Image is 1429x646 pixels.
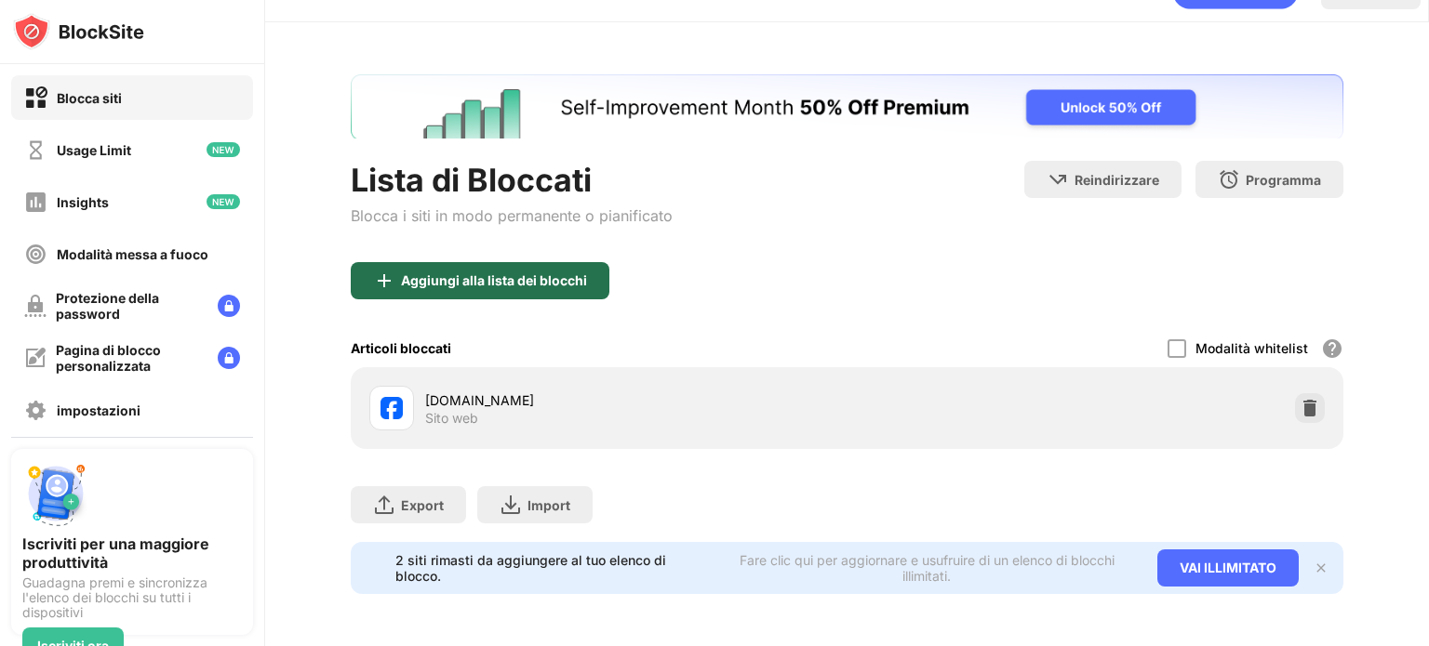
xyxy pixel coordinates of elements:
[13,13,144,50] img: logo-blocksite.svg
[425,390,847,410] div: [DOMAIN_NAME]
[1195,340,1308,356] div: Modalità whitelist
[24,399,47,422] img: settings-off.svg
[56,342,203,374] div: Pagina di blocco personalizzata
[57,402,140,418] div: impostazioni
[24,191,47,214] img: insights-off.svg
[24,86,47,110] img: block-on.svg
[351,340,451,356] div: Articoli bloccati
[1314,560,1329,575] img: x-button.svg
[56,290,203,322] div: Protezione della password
[528,497,570,513] div: Import
[207,194,240,209] img: new-icon.svg
[218,347,240,369] img: lock-menu.svg
[57,142,131,158] div: Usage Limit
[351,161,673,199] div: Lista di Bloccati
[24,138,47,162] img: time-usage-off.svg
[57,246,208,262] div: Modalità messa a fuoco
[1075,172,1159,188] div: Reindirizzare
[351,206,673,225] div: Blocca i siti in modo permanente o pianificato
[24,295,47,317] img: password-protection-off.svg
[22,534,242,572] div: Iscriviti per una maggiore produttività
[1246,172,1321,188] div: Programma
[22,575,242,620] div: Guadagna premi e sincronizza l'elenco dei blocchi su tutti i dispositivi
[57,90,122,106] div: Blocca siti
[401,497,444,513] div: Export
[24,243,47,266] img: focus-off.svg
[207,142,240,157] img: new-icon.svg
[24,347,47,369] img: customize-block-page-off.svg
[718,552,1134,584] div: Fare clic qui per aggiornare e usufruire di un elenco di blocchi illimitati.
[22,460,89,527] img: push-signup.svg
[1157,549,1299,587] div: VAI ILLIMITATO
[57,194,109,210] div: Insights
[351,74,1343,138] iframe: Banner
[218,295,240,317] img: lock-menu.svg
[381,397,403,419] img: favicons
[395,552,707,584] div: 2 siti rimasti da aggiungere al tuo elenco di blocco.
[401,273,587,288] div: Aggiungi alla lista dei blocchi
[425,410,478,427] div: Sito web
